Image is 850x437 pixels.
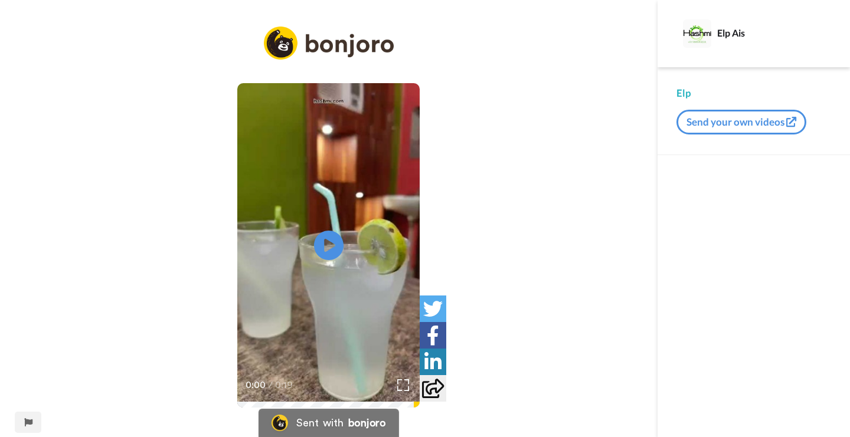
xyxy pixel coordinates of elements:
div: Sent with [296,418,344,428]
div: Elp [676,86,831,100]
img: Profile Image [683,19,711,48]
span: 0:00 [246,378,266,392]
a: Bonjoro LogoSent withbonjoro [259,409,399,437]
img: logo_full.png [264,27,394,60]
span: / [269,378,273,392]
button: Send your own videos [676,110,806,134]
img: Bonjoro Logo [272,415,288,431]
div: bonjoro [348,418,386,428]
span: 0:19 [275,378,296,392]
img: Full screen [397,379,409,391]
div: Elp Ais [717,27,831,38]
